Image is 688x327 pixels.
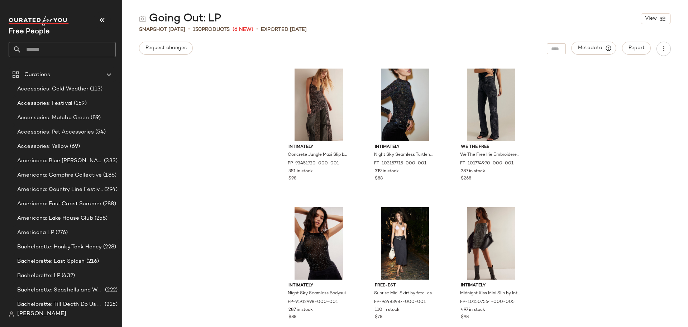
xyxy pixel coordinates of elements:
span: 351 in stock [288,168,313,175]
span: $268 [461,176,471,182]
span: Bachelorette: Honky Tonk Honey [17,243,102,251]
img: 101774990_001_c [455,69,527,141]
img: 96483987_001_a [369,207,441,280]
span: (69) [68,143,80,151]
span: (288) [101,200,116,208]
span: Request changes [145,45,187,51]
span: Accessories: Festival [17,99,72,108]
span: (294) [103,186,118,194]
span: (225) [103,300,118,309]
span: Current Company Name [9,28,50,36]
span: FP-91912998-000-001 [288,299,338,305]
span: 497 in stock [461,307,485,313]
span: Accessories: Pet Accessories [17,128,94,136]
span: Accessories: Yellow [17,143,68,151]
span: Intimately [461,282,521,289]
span: Report [628,45,645,51]
span: Metadata [578,45,610,51]
span: • [188,25,190,34]
span: $88 [288,314,296,321]
span: Americana: Lake House Club [17,214,93,223]
span: Accessories: Matcha Green [17,114,89,122]
img: 93451920_001_c [283,69,355,141]
span: Intimately [375,144,435,150]
span: Night Sky Seamless Bodysuit by Intimately at Free People in Black, Size: M/L [288,290,348,297]
span: 110 in stock [375,307,400,313]
span: (89) [89,114,101,122]
img: 91912998_001_oi [283,207,355,280]
button: Request changes [139,42,193,55]
span: $78 [375,314,382,321]
span: 287 in stock [461,168,485,175]
span: (228) [102,243,116,251]
span: 319 in stock [375,168,399,175]
span: Night Sky Seamless Turtleneck Bodysuit by Intimately at Free People in Black, Size: M/L [374,152,435,158]
span: FP-96483987-000-001 [374,299,426,305]
span: Americana: Campfire Collective [17,171,102,179]
p: Exported [DATE] [261,26,307,33]
span: Bachelorette: Last Splash [17,257,85,266]
span: $88 [375,176,383,182]
span: Snapshot [DATE] [139,26,185,33]
span: We The Free [461,144,521,150]
span: • [256,25,258,34]
img: svg%3e [139,15,146,22]
span: (432) [60,272,75,280]
span: 150 [193,27,202,32]
span: (54) [94,128,106,136]
span: (222) [104,286,118,294]
span: Sunrise Midi Skirt by free-est at Free People in Black, Size: XL [374,290,435,297]
span: FP-93451920-000-001 [288,160,339,167]
span: Concrete Jungle Maxi Slip by Intimately at Free People in Black, Size: S [288,152,348,158]
span: FP-103157715-000-001 [374,160,426,167]
span: $98 [461,314,469,321]
span: Americana: Blue [PERSON_NAME] Baby [17,157,102,165]
button: Metadata [572,42,616,55]
span: Americana: East Coast Summer [17,200,101,208]
span: Americana: Country Line Festival [17,186,103,194]
span: Bachelorette: Till Death Do Us Party [17,300,103,309]
img: svg%3e [9,311,14,317]
span: (6 New) [233,26,253,33]
span: (216) [85,257,99,266]
span: (276) [54,229,68,237]
span: View [645,16,657,22]
div: Products [193,26,230,33]
span: (258) [93,214,108,223]
span: free-est [375,282,435,289]
div: Going Out: LP [139,11,221,26]
img: 101507564_005_c [455,207,527,280]
span: 287 in stock [288,307,313,313]
span: FP-101507564-000-005 [460,299,515,305]
button: Report [622,42,651,55]
span: Accessories: Cold Weather [17,85,89,93]
span: Bachelorette: LP [17,272,60,280]
span: Curations [24,71,50,79]
span: (333) [102,157,118,165]
span: Midnight Kiss Mini Slip by Intimately at Free People in Grey, Size: S [460,290,521,297]
span: Intimately [288,144,349,150]
span: FP-101774990-000-001 [460,160,513,167]
span: Americana LP [17,229,54,237]
button: View [641,13,671,24]
span: Intimately [288,282,349,289]
span: (159) [72,99,87,108]
span: $98 [288,176,296,182]
span: (113) [89,85,103,93]
span: Bachelorette: Seashells and Wedding Bells [17,286,104,294]
span: (186) [102,171,116,179]
img: 103157715_001_a [369,69,441,141]
img: cfy_white_logo.C9jOOHJF.svg [9,16,70,26]
span: We The Free Irie Embroidered and Studded Jeans at Free People in Black, Size: 25 [460,152,521,158]
span: [PERSON_NAME] [17,310,66,318]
